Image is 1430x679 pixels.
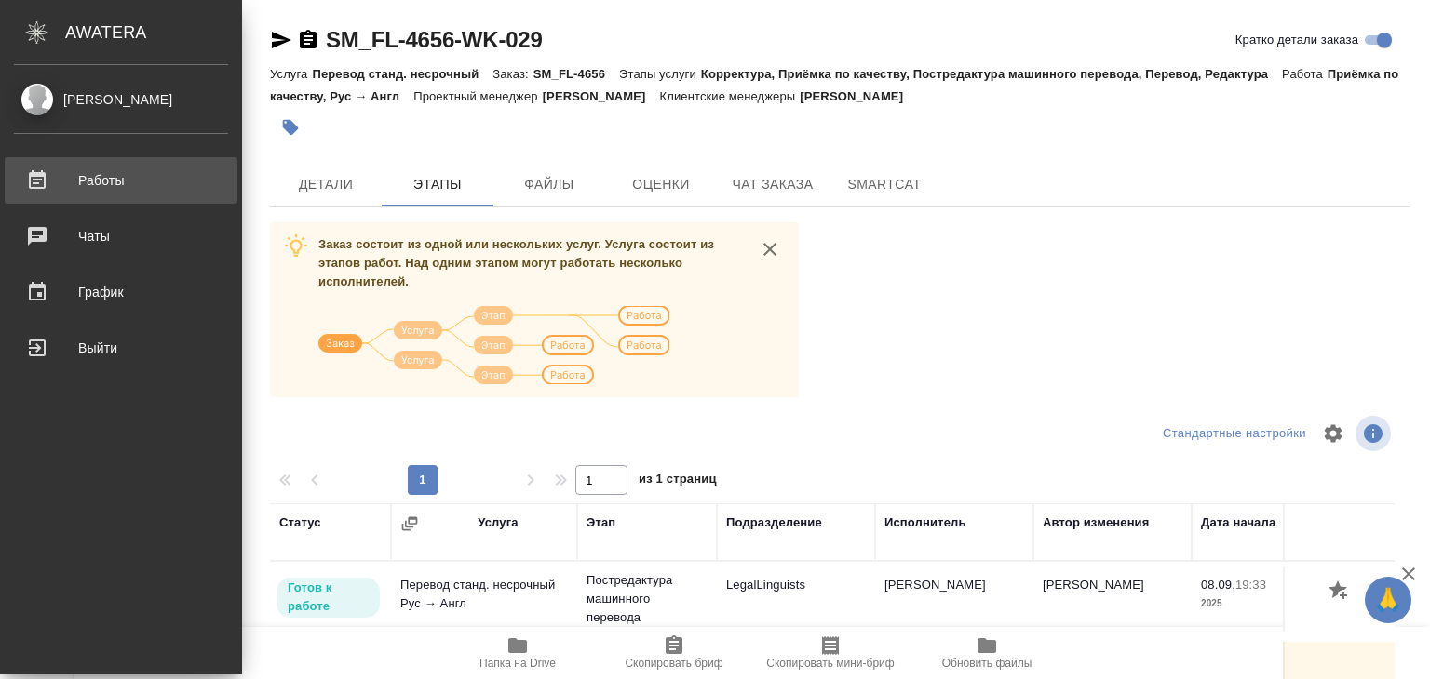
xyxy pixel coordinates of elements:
[619,67,701,81] p: Этапы услуги
[728,173,817,196] span: Чат заказа
[326,27,543,52] a: SM_FL-4656-WK-029
[1356,416,1395,451] span: Посмотреть информацию
[312,67,492,81] p: Перевод станд. несрочный
[492,67,533,81] p: Заказ:
[5,325,237,371] a: Выйти
[505,173,594,196] span: Файлы
[800,89,917,103] p: [PERSON_NAME]
[875,566,1033,632] td: [PERSON_NAME]
[5,269,237,315] a: График
[270,107,311,148] button: Добавить тэг
[1365,577,1411,623] button: 🙏
[14,278,228,306] div: График
[479,657,556,670] span: Папка на Drive
[726,513,822,532] div: Подразделение
[270,67,312,81] p: Услуга
[1311,411,1356,456] span: Настроить таблицу
[639,468,717,495] span: из 1 страниц
[400,514,419,533] button: Сгруппировать
[478,513,518,532] div: Услуга
[1201,594,1303,613] p: 2025
[884,513,966,532] div: Исполнитель
[1033,566,1192,632] td: [PERSON_NAME]
[752,627,909,679] button: Скопировать мини-бриф
[413,89,542,103] p: Проектный менеджер
[701,67,1282,81] p: Корректура, Приёмка по качеству, Постредактура машинного перевода, Перевод, Редактура
[281,173,371,196] span: Детали
[270,29,292,51] button: Скопировать ссылку для ЯМессенджера
[439,627,596,679] button: Папка на Drive
[596,627,752,679] button: Скопировать бриф
[587,571,708,627] p: Постредактура машинного перевода
[909,627,1065,679] button: Обновить файлы
[318,237,714,288] span: Заказ состоит из одной или нескольких услуг. Услуга состоит из этапов работ. Над одним этапом мог...
[288,579,369,616] p: Готов к работе
[942,657,1032,670] span: Обновить файлы
[14,166,228,194] div: Работы
[587,513,615,532] div: Этап
[279,513,321,532] div: Статус
[1158,419,1311,448] div: split button
[1043,513,1149,532] div: Автор изменения
[756,235,784,263] button: close
[391,566,577,632] td: Перевод станд. несрочный Рус → Англ
[5,157,237,204] a: Работы
[1235,31,1358,49] span: Кратко детали заказа
[14,222,228,250] div: Чаты
[543,89,660,103] p: [PERSON_NAME]
[660,89,801,103] p: Клиентские менеджеры
[840,173,929,196] span: SmartCat
[1201,513,1275,532] div: Дата начала
[766,657,894,670] span: Скопировать мини-бриф
[65,14,242,51] div: AWATERA
[616,173,706,196] span: Оценки
[5,213,237,260] a: Чаты
[717,566,875,632] td: LegalLinguists
[297,29,319,51] button: Скопировать ссылку
[533,67,619,81] p: SM_FL-4656
[1282,67,1328,81] p: Работа
[393,173,482,196] span: Этапы
[1201,578,1235,592] p: 08.09,
[1324,576,1356,607] button: Добавить оценку
[1235,578,1266,592] p: 19:33
[14,334,228,362] div: Выйти
[1372,580,1404,619] span: 🙏
[14,89,228,110] div: [PERSON_NAME]
[625,657,722,670] span: Скопировать бриф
